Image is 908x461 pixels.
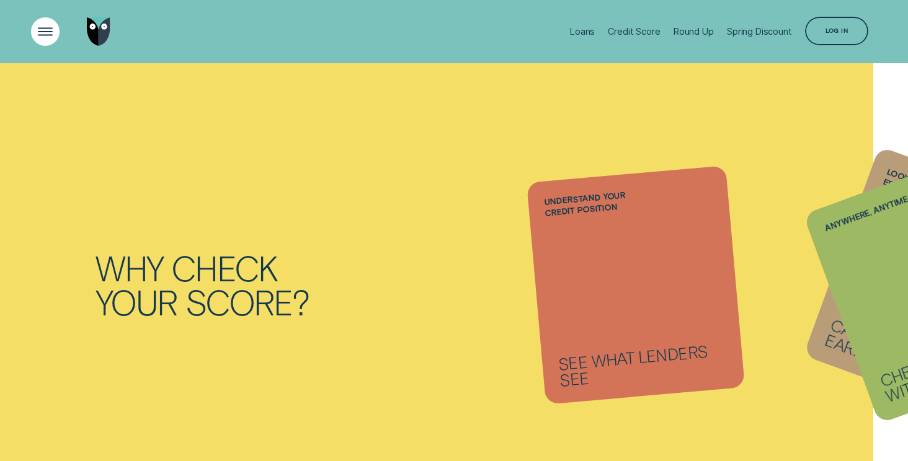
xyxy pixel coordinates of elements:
[727,26,792,37] div: Spring Discount
[31,17,60,46] button: Open Menu
[805,17,868,45] button: Log in
[87,17,110,46] img: Wisr
[570,26,595,37] div: Loans
[90,251,454,318] h2: Why check your score?
[674,26,714,37] div: Round Up
[96,251,449,318] div: Why check your score?
[608,26,660,37] div: Credit Score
